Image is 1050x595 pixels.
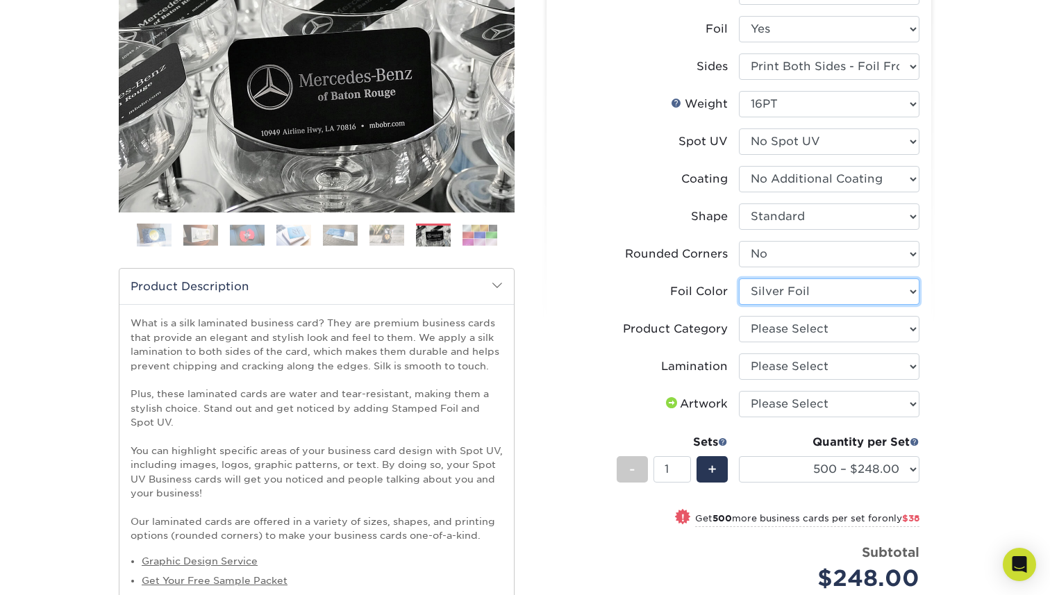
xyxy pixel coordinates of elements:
[323,224,358,246] img: Business Cards 05
[681,171,728,187] div: Coating
[671,96,728,112] div: Weight
[416,226,451,247] img: Business Cards 07
[678,133,728,150] div: Spot UV
[663,396,728,412] div: Artwork
[691,208,728,225] div: Shape
[695,513,919,527] small: Get more business cards per set for
[1003,548,1036,581] div: Open Intercom Messenger
[629,459,635,480] span: -
[369,224,404,246] img: Business Cards 06
[276,224,311,246] img: Business Cards 04
[862,544,919,560] strong: Subtotal
[670,283,728,300] div: Foil Color
[697,58,728,75] div: Sides
[739,434,919,451] div: Quantity per Set
[681,510,685,525] span: !
[623,321,728,337] div: Product Category
[882,513,919,523] span: only
[119,269,514,304] h2: Product Description
[708,459,717,480] span: +
[183,224,218,246] img: Business Cards 02
[625,246,728,262] div: Rounded Corners
[617,434,728,451] div: Sets
[142,575,287,586] a: Get Your Free Sample Packet
[902,513,919,523] span: $38
[706,21,728,37] div: Foil
[131,316,503,542] p: What is a silk laminated business card? They are premium business cards that provide an elegant a...
[749,562,919,595] div: $248.00
[142,555,258,567] a: Graphic Design Service
[712,513,732,523] strong: 500
[462,224,497,246] img: Business Cards 08
[661,358,728,375] div: Lamination
[230,224,265,246] img: Business Cards 03
[137,218,172,253] img: Business Cards 01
